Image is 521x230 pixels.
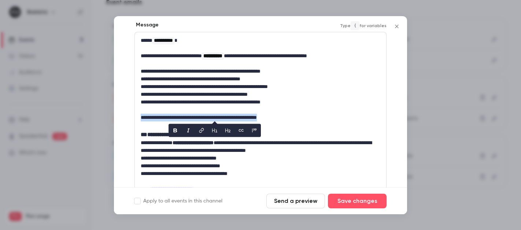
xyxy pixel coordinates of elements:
span: Type for variables [340,21,387,30]
label: Message [134,21,159,29]
code: { [351,21,359,30]
button: blockquote [248,124,260,136]
button: link [196,124,207,136]
button: Send a preview [266,194,325,208]
button: italic [182,124,194,136]
button: bold [169,124,181,136]
button: Save changes [328,194,387,208]
label: Apply to all events in this channel [134,197,222,205]
button: Close [389,19,404,34]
